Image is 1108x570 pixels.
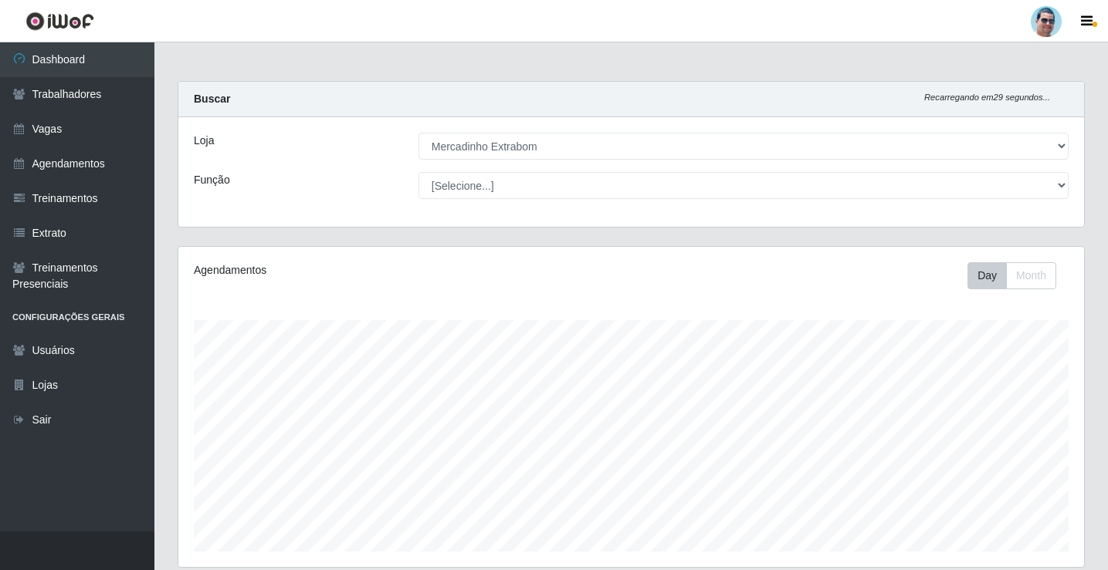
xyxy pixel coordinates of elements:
strong: Buscar [194,93,230,105]
i: Recarregando em 29 segundos... [924,93,1050,102]
div: First group [967,262,1056,289]
button: Day [967,262,1007,289]
label: Loja [194,133,214,149]
label: Função [194,172,230,188]
div: Agendamentos [194,262,545,278]
button: Month [1006,262,1056,289]
img: CoreUI Logo [25,12,94,31]
div: Toolbar with button groups [967,262,1069,289]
